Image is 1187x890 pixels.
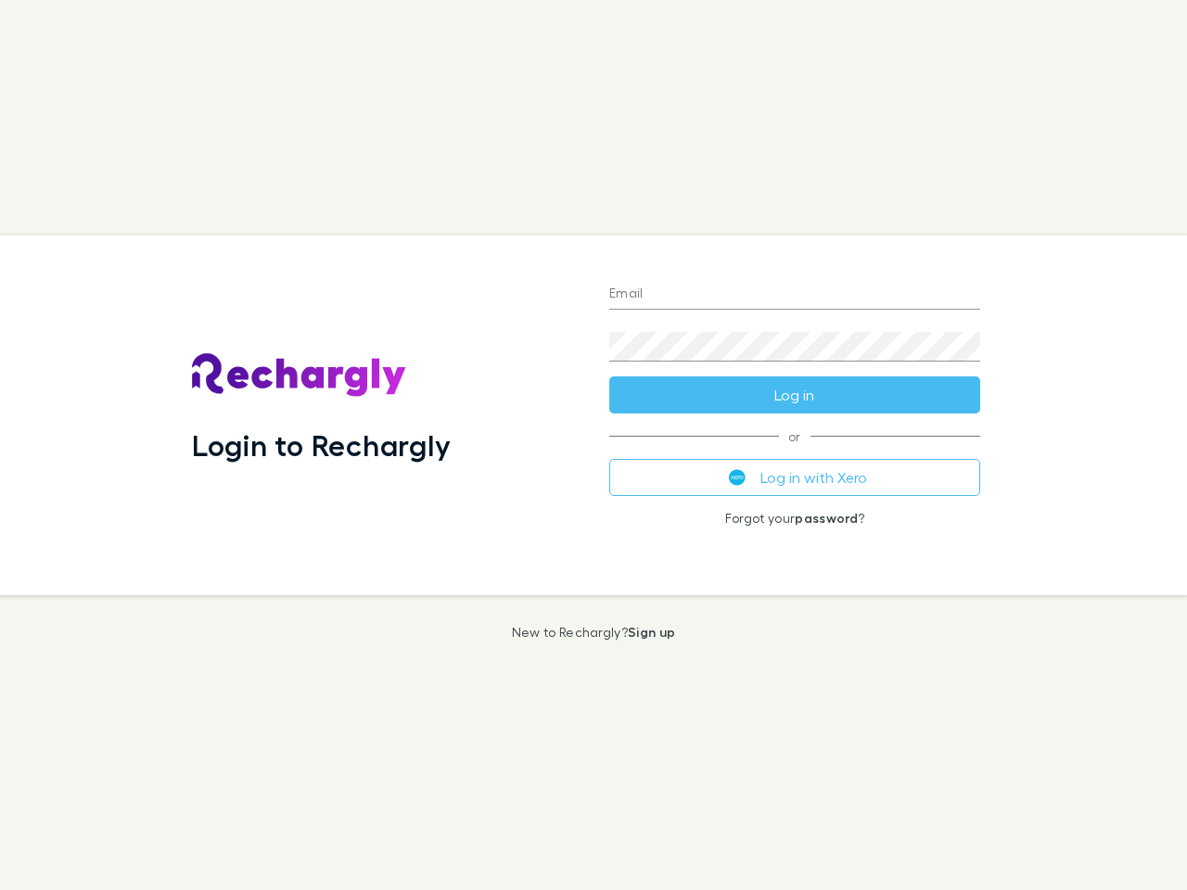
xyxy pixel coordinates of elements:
img: Xero's logo [729,469,746,486]
button: Log in with Xero [609,459,980,496]
h1: Login to Rechargly [192,427,451,463]
a: Sign up [628,624,675,640]
button: Log in [609,376,980,413]
p: New to Rechargly? [512,625,676,640]
img: Rechargly's Logo [192,353,407,398]
p: Forgot your ? [609,511,980,526]
span: or [609,436,980,437]
a: password [795,510,858,526]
